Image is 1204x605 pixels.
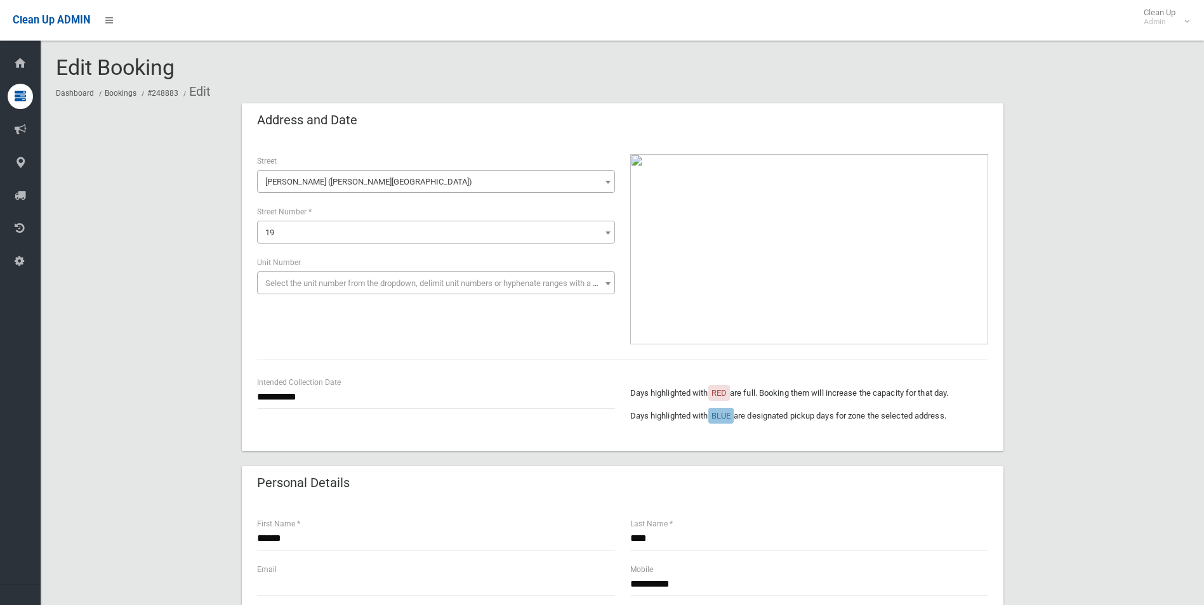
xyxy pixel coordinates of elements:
span: RED [711,388,727,398]
header: Address and Date [242,108,373,133]
span: Edit Booking [56,55,175,80]
span: BLUE [711,411,731,420]
span: 19 [260,224,612,242]
span: Josephine Crescent (GEORGES HALL 2198) [260,173,612,191]
span: Clean Up [1137,8,1188,27]
header: Personal Details [242,471,365,495]
p: Days highlighted with are designated pickup days for zone the selected address. [630,408,988,424]
span: Clean Up ADMIN [13,14,90,26]
small: Admin [1144,17,1175,27]
a: #248883 [147,89,178,98]
li: Edit [180,80,211,103]
a: Bookings [105,89,136,98]
a: Dashboard [56,89,94,98]
span: Josephine Crescent (GEORGES HALL 2198) [257,170,615,193]
span: Select the unit number from the dropdown, delimit unit numbers or hyphenate ranges with a comma [265,278,620,288]
p: Days highlighted with are full. Booking them will increase the capacity for that day. [630,386,988,401]
span: 19 [257,221,615,244]
span: 19 [265,228,274,237]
